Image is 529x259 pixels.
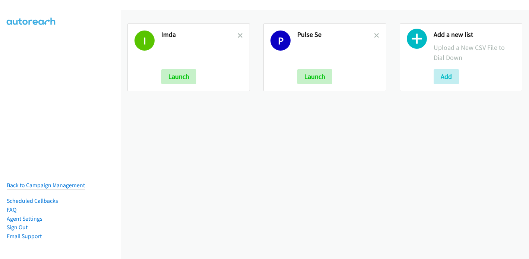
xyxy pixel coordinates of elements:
[161,31,238,39] h2: Imda
[161,69,196,84] button: Launch
[7,215,42,222] a: Agent Settings
[134,31,155,51] h1: I
[7,233,42,240] a: Email Support
[434,31,515,39] h2: Add a new list
[297,31,374,39] h2: Pulse Se
[7,206,16,213] a: FAQ
[434,69,459,84] button: Add
[297,69,332,84] button: Launch
[434,42,515,63] p: Upload a New CSV File to Dial Down
[7,197,58,204] a: Scheduled Callbacks
[7,224,28,231] a: Sign Out
[270,31,291,51] h1: P
[7,182,85,189] a: Back to Campaign Management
